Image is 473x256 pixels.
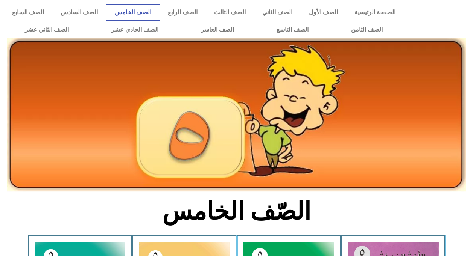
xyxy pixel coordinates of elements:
[254,4,301,21] a: الصف الثاني
[346,4,404,21] a: الصفحة الرئيسية
[90,21,180,38] a: الصف الحادي عشر
[256,21,330,38] a: الصف التاسع
[112,197,361,226] h2: الصّف الخامس
[52,4,106,21] a: الصف السادس
[106,4,159,21] a: الصف الخامس
[4,21,90,38] a: الصف الثاني عشر
[160,4,206,21] a: الصف الرابع
[206,4,254,21] a: الصف الثالث
[180,21,256,38] a: الصف العاشر
[4,4,52,21] a: الصف السابع
[330,21,404,38] a: الصف الثامن
[301,4,346,21] a: الصف الأول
